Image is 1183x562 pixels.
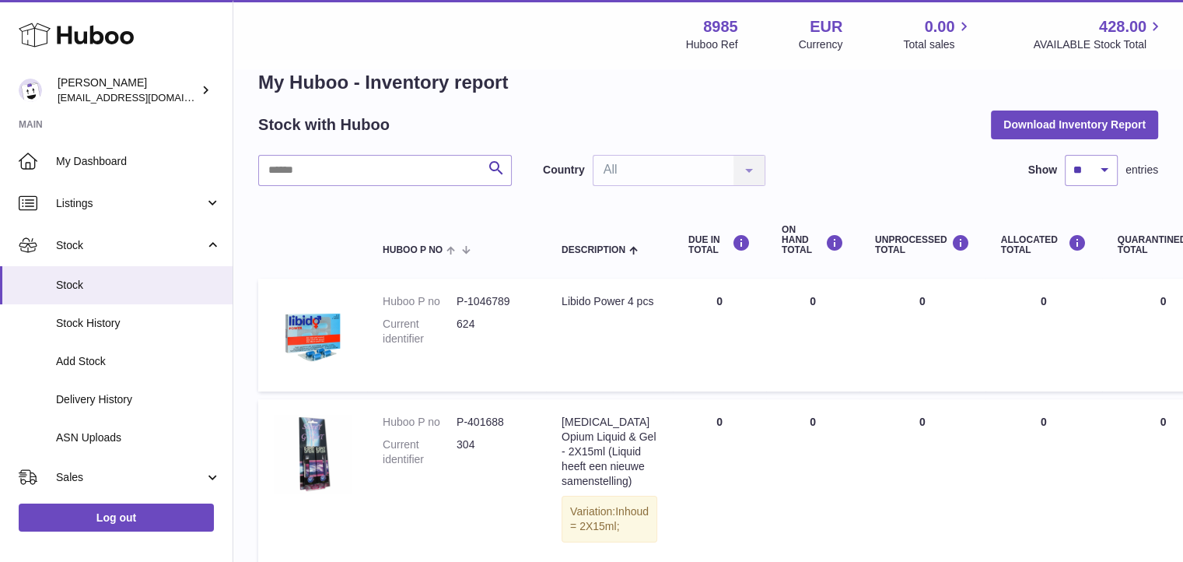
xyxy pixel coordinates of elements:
span: Stock [56,238,205,253]
div: DUE IN TOTAL [688,234,751,255]
div: Huboo Ref [686,37,738,52]
span: Delivery History [56,392,221,407]
div: ALLOCATED Total [1001,234,1087,255]
label: Show [1028,163,1057,177]
dt: Current identifier [383,317,457,346]
dd: P-401688 [457,415,530,430]
dt: Current identifier [383,437,457,467]
div: Variation: [562,496,657,543]
strong: 8985 [703,16,738,37]
span: My Dashboard [56,154,221,169]
div: ON HAND Total [782,225,844,256]
dt: Huboo P no [383,294,457,309]
img: info@dehaanlifestyle.nl [19,79,42,102]
span: 0 [1160,416,1167,428]
span: AVAILABLE Stock Total [1033,37,1164,52]
img: product image [274,415,352,493]
div: Libido Power 4 pcs [562,294,657,309]
h1: My Huboo - Inventory report [258,70,1158,95]
dd: 624 [457,317,530,346]
dt: Huboo P no [383,415,457,430]
a: 0.00 Total sales [903,16,972,52]
span: ASN Uploads [56,430,221,445]
span: Add Stock [56,354,221,369]
button: Download Inventory Report [991,111,1158,139]
div: [MEDICAL_DATA] Opium Liquid & Gel - 2X15ml (Liquid heeft een nieuwe samenstelling) [562,415,657,488]
td: 0 [985,279,1102,392]
span: Description [562,245,625,255]
span: entries [1125,163,1158,177]
a: 428.00 AVAILABLE Stock Total [1033,16,1164,52]
span: 0.00 [925,16,955,37]
span: Huboo P no [383,245,443,255]
td: 0 [673,279,766,392]
img: product image [274,294,352,372]
span: Stock History [56,316,221,331]
span: 0 [1160,295,1167,307]
dd: P-1046789 [457,294,530,309]
span: 428.00 [1099,16,1146,37]
span: Sales [56,470,205,485]
span: Listings [56,196,205,211]
a: Log out [19,504,214,532]
td: 0 [766,279,859,392]
div: [PERSON_NAME] [58,76,198,105]
div: UNPROCESSED Total [875,234,970,255]
h2: Stock with Huboo [258,114,390,135]
strong: EUR [810,16,842,37]
label: Country [543,163,585,177]
span: Stock [56,278,221,293]
span: Total sales [903,37,972,52]
div: Currency [799,37,843,52]
td: 0 [859,279,985,392]
span: [EMAIL_ADDRESS][DOMAIN_NAME] [58,91,229,104]
dd: 304 [457,437,530,467]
